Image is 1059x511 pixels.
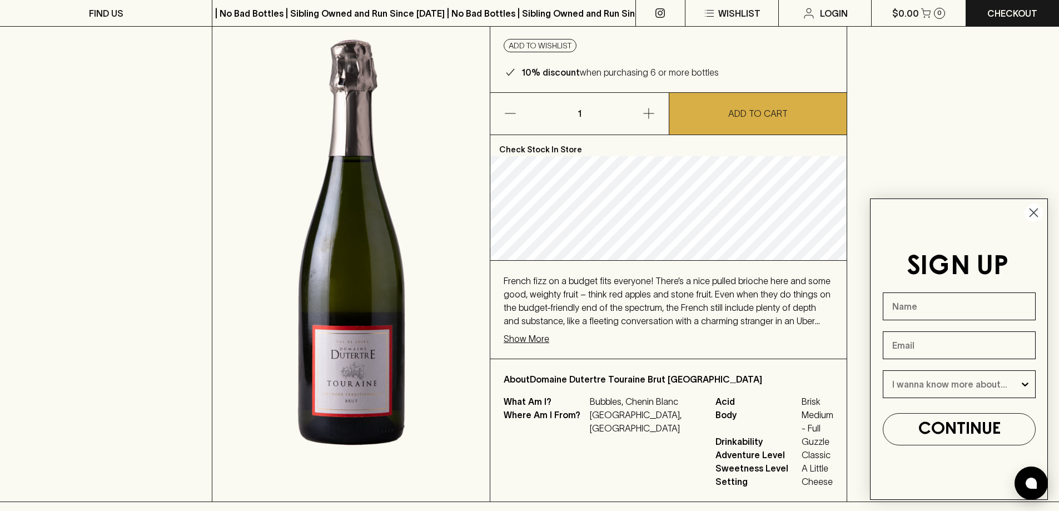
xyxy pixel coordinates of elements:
span: A Little [802,462,833,475]
p: when purchasing 6 or more bottles [521,66,719,79]
p: About Domaine Dutertre Touraine Brut [GEOGRAPHIC_DATA] [504,373,833,386]
input: I wanna know more about... [892,371,1020,398]
span: French fizz on a budget fits everyone! There’s a nice pulled brioche here and some good, weighty ... [504,276,831,339]
p: $0.00 [892,7,919,20]
p: 1 [566,93,593,135]
span: Acid [715,395,799,408]
button: Add to wishlist [504,39,576,52]
span: Drinkability [715,435,799,448]
p: 0 [937,10,942,16]
button: Close dialog [1024,203,1043,222]
div: FLYOUT Form [859,187,1059,511]
span: SIGN UP [907,254,1008,280]
p: Show More [504,332,549,345]
span: Brisk [802,395,833,408]
input: Email [883,331,1036,359]
input: Name [883,292,1036,320]
span: Body [715,408,799,435]
span: Sweetness Level [715,462,799,475]
img: bubble-icon [1026,478,1037,489]
button: ADD TO CART [669,93,847,135]
p: Check Stock In Store [490,135,847,156]
p: ADD TO CART [728,107,788,120]
p: Login [820,7,848,20]
p: FIND US [89,7,123,20]
span: Setting [715,475,799,488]
p: [GEOGRAPHIC_DATA], [GEOGRAPHIC_DATA] [590,408,702,435]
p: Wishlist [718,7,760,20]
span: Cheese [802,475,833,488]
span: Classic [802,448,833,462]
b: 10% discount [521,67,580,77]
img: 37457.png [212,3,490,502]
button: CONTINUE [883,413,1036,445]
p: Bubbles, Chenin Blanc [590,395,702,408]
span: Medium - Full [802,408,833,435]
button: Show Options [1020,371,1031,398]
span: Guzzle [802,435,833,448]
p: What Am I? [504,395,587,408]
p: Checkout [987,7,1037,20]
p: Where Am I From? [504,408,587,435]
span: Adventure Level [715,448,799,462]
